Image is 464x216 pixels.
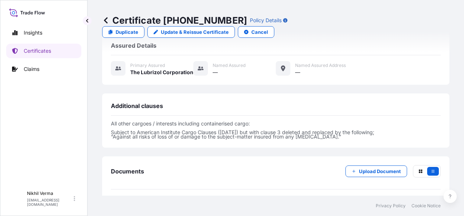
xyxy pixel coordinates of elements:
span: Documents [111,168,144,175]
p: Update & Reissue Certificate [161,28,229,36]
p: Insights [24,29,42,36]
p: Policy Details [250,17,282,24]
span: N [14,195,19,202]
a: Duplicate [102,26,144,38]
span: Primary assured [130,63,165,68]
p: Claims [24,65,39,73]
p: Certificates [24,47,51,55]
button: Cancel [238,26,274,38]
p: Cancel [251,28,268,36]
span: — [213,69,218,76]
a: Update & Reissue Certificate [147,26,235,38]
a: Claims [6,62,81,76]
p: [EMAIL_ADDRESS][DOMAIN_NAME] [27,198,72,207]
a: Privacy Policy [376,203,406,209]
p: Duplicate [116,28,138,36]
a: Cookie Notice [411,203,441,209]
button: Upload Document [345,165,407,177]
p: Nikhil Verma [27,191,72,196]
a: Certificates [6,44,81,58]
span: Named Assured [213,63,245,68]
p: All other cargoes / interests including containerised cargo: Subject to American Institute Cargo ... [111,121,441,139]
a: Insights [6,25,81,40]
p: Upload Document [359,168,401,175]
span: The Lubrizol Corporation [130,69,193,76]
span: — [295,69,300,76]
p: Certificate [PHONE_NUMBER] [102,15,247,26]
span: Named Assured Address [295,63,346,68]
span: Additional clauses [111,102,163,109]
